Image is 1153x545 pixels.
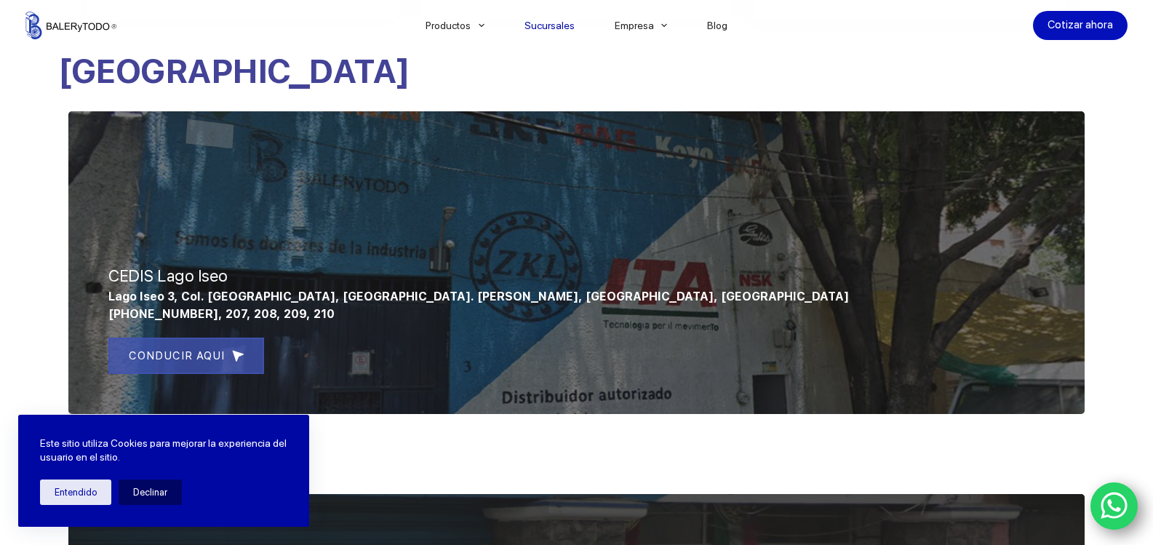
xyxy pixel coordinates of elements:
button: Declinar [119,480,182,505]
img: Balerytodo [25,12,116,39]
a: Cotizar ahora [1033,11,1128,40]
button: Entendido [40,480,111,505]
span: [GEOGRAPHIC_DATA] [57,51,410,91]
span: CEDIS Lago Iseo [108,266,228,285]
span: CONDUCIR AQUI [129,347,225,365]
span: [PHONE_NUMBER], 207, 208, 209, 210 [108,307,335,321]
a: CONDUCIR AQUI [108,338,264,374]
a: WhatsApp [1090,482,1138,530]
span: Lago Iseo 3, Col. [GEOGRAPHIC_DATA], [GEOGRAPHIC_DATA]. [PERSON_NAME], [GEOGRAPHIC_DATA], [GEOGRA... [108,290,849,303]
p: Este sitio utiliza Cookies para mejorar la experiencia del usuario en el sitio. [40,437,287,465]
